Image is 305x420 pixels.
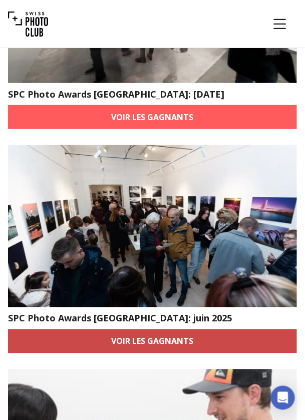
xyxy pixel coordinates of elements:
[271,386,295,410] div: Open Intercom Messenger
[8,311,297,325] h2: SPC Photo Awards [GEOGRAPHIC_DATA]: juin 2025
[8,329,297,353] a: Voir les gagnants
[8,145,297,308] img: SPC Photo Awards Genève: juin 2025
[8,87,297,101] h2: SPC Photo Awards [GEOGRAPHIC_DATA]: [DATE]
[8,4,48,44] img: Swiss photo club
[263,7,297,41] button: Menu
[8,105,297,129] a: Voir les gagnants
